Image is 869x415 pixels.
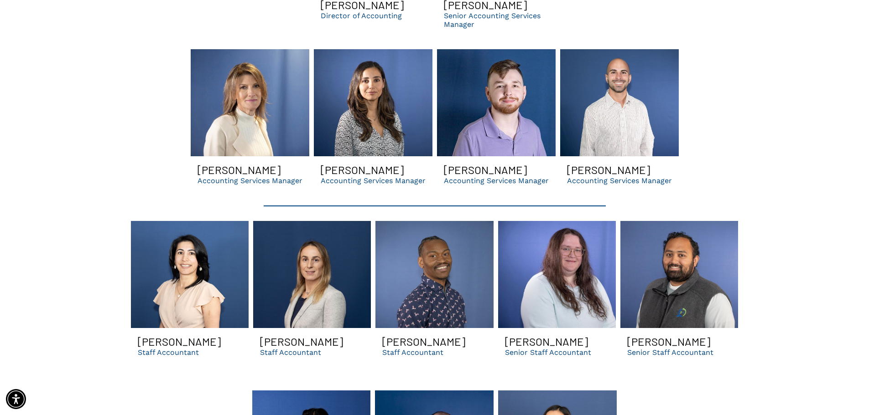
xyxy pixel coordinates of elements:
p: Senior Accounting Services Manager [444,11,549,29]
a: Carolina Smiling | dental accounting services manager in GA | dso consulting [314,49,432,156]
div: Accessibility Menu [6,389,26,409]
p: Accounting Services Manager [321,176,426,185]
h3: [PERSON_NAME] [505,335,588,348]
h3: [PERSON_NAME] [138,335,221,348]
h3: [PERSON_NAME] [198,163,281,176]
a: Lori smiling | dental accounting services manager for dso and dental businesses in GA [191,49,309,156]
p: Staff Accountant [260,348,321,357]
a: Heather smiling | dental dso cpas and support organization in GA [498,221,616,328]
a: A bald man with a beard is smiling in front of a blue wall. [560,49,679,156]
h3: [PERSON_NAME] [627,335,710,348]
h3: [PERSON_NAME] [321,163,404,176]
p: Senior Staff Accountant [627,348,713,357]
p: Accounting Services Manager [198,176,302,185]
h3: [PERSON_NAME] [444,163,527,176]
a: David smiling | dental cpa and support organization | bookkeeping, tax services in GA [375,221,493,328]
h3: [PERSON_NAME] [382,335,465,348]
h3: [PERSON_NAME] [567,163,650,176]
p: Staff Accountant [382,348,443,357]
p: Staff Accountant [138,348,199,357]
p: Accounting Services Manager [567,176,672,185]
p: Accounting Services Manager [444,176,549,185]
p: Senior Staff Accountant [505,348,591,357]
p: Director of Accounting [321,11,402,20]
a: A woman is posing for a picture in front of a blue background. [131,221,249,328]
h3: [PERSON_NAME] [260,335,343,348]
a: Hiren | dental cpa firm in suwanee ga [620,221,738,328]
